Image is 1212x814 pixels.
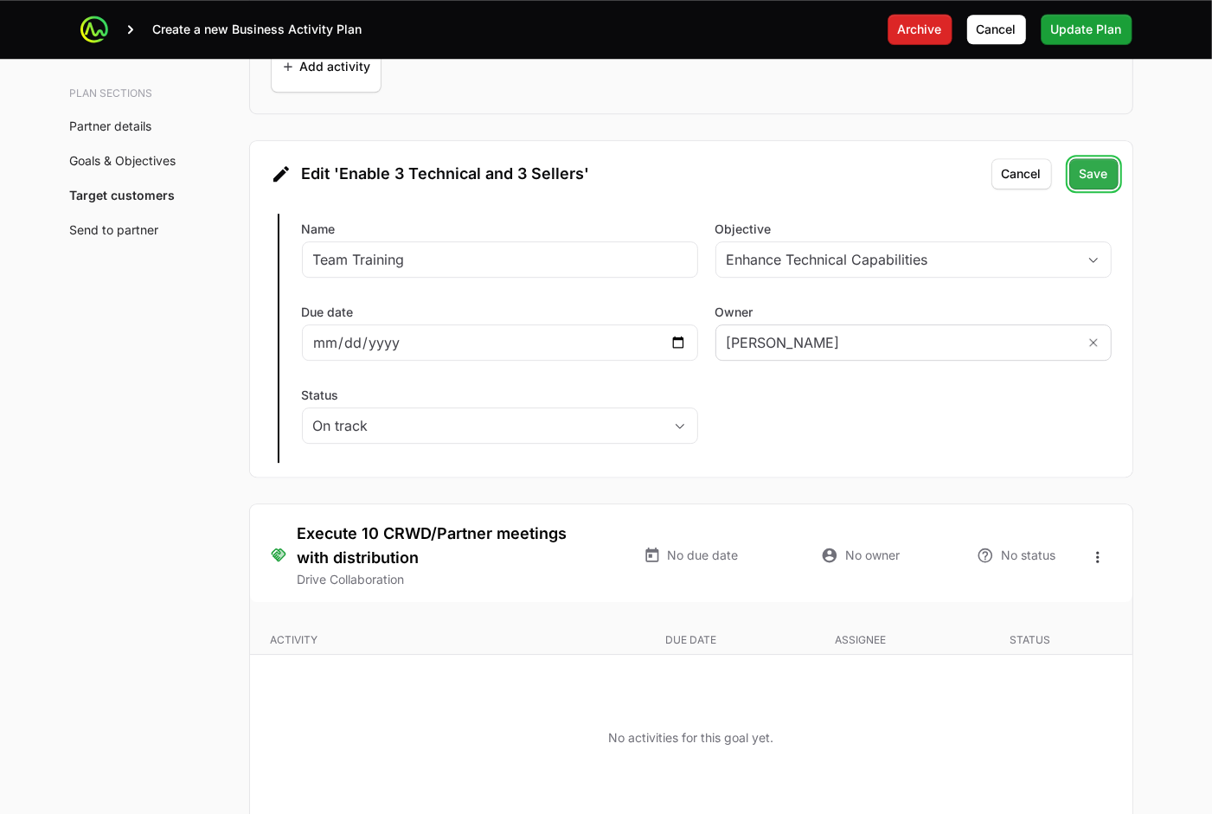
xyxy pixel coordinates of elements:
a: Send to partner [70,222,159,237]
div: On track [313,415,663,436]
span: No status [1001,547,1055,564]
p: Activity [271,633,603,647]
p: Drive Collaboration [297,571,602,588]
span: Update Plan [1051,19,1122,40]
p: Create a new Business Activity Plan [153,21,362,38]
span: Edit 'Enable 3 Technical and 3 Sellers' [302,162,590,186]
span: No owner [845,547,900,564]
button: Add activity [271,41,382,93]
button: Cancel [966,14,1027,45]
label: Due date [302,304,354,321]
button: Update Plan [1041,14,1132,45]
button: Cancel [991,158,1052,189]
img: ActivitySource [80,16,108,43]
label: Name [302,221,336,238]
span: Cancel [1002,163,1042,184]
label: Objective [715,221,1112,238]
p: Due date [610,633,773,647]
button: Open options [1084,543,1112,571]
label: Owner [715,304,1112,321]
button: Save [1069,158,1119,189]
button: Enhance Technical Capabilities [716,242,1111,277]
span: Add activity [281,46,371,87]
label: Status [302,387,698,404]
h3: Plan sections [70,87,188,100]
div: Enhance Technical Capabilities [727,249,1076,270]
button: Archive [888,14,952,45]
p: Status [949,633,1112,647]
button: On track [303,408,697,443]
a: Target customers [70,188,176,202]
input: Search user [716,325,1076,360]
span: Archive [898,19,942,40]
a: Goals & Objectives [70,153,176,168]
p: Assignee [779,633,942,647]
p: No activities for this goal yet. [608,729,773,747]
span: No due date [668,547,739,564]
a: Partner details [70,119,152,133]
h3: Execute 10 CRWD/Partner meetings with distribution [297,522,602,570]
button: Remove [1076,325,1111,360]
span: Cancel [977,19,1016,40]
span: Save [1080,163,1108,184]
